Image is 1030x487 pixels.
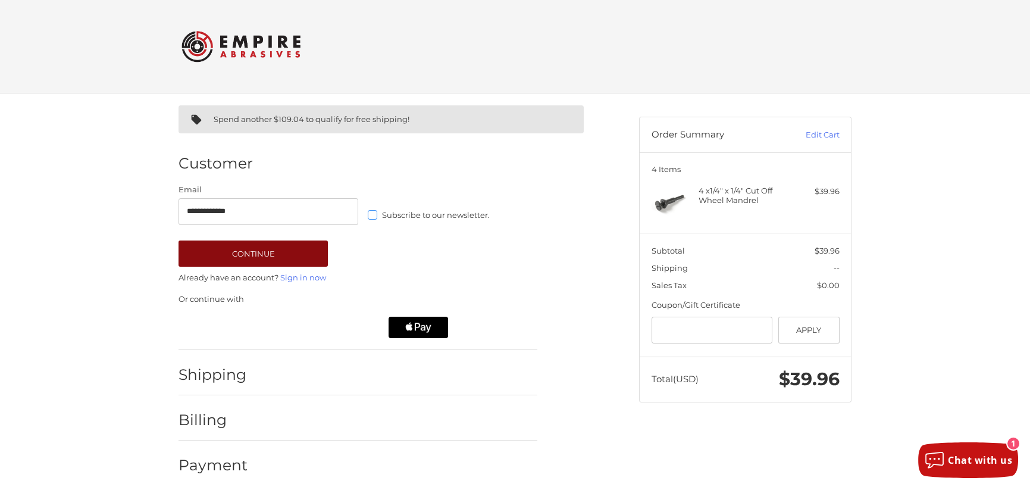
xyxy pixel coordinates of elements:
[652,263,688,273] span: Shipping
[179,272,537,284] p: Already have an account?
[179,294,537,305] p: Or continue with
[817,280,840,290] span: $0.00
[280,273,326,282] a: Sign in now
[815,246,840,255] span: $39.96
[652,246,685,255] span: Subtotal
[779,129,840,141] a: Edit Cart
[214,114,409,124] span: Spend another $109.04 to qualify for free shipping!
[834,263,840,273] span: --
[179,456,248,474] h2: Payment
[652,164,840,174] h3: 4 Items
[181,23,300,70] img: Empire Abrasives
[652,129,779,141] h3: Order Summary
[179,411,248,429] h2: Billing
[918,442,1018,478] button: Chat with us
[699,186,790,205] h4: 4 x 1/4" x 1/4" Cut Off Wheel Mandrel
[179,154,253,173] h2: Customer
[652,280,687,290] span: Sales Tax
[652,299,840,311] div: Coupon/Gift Certificate
[652,317,773,344] input: Gift Certificate or Coupon Code
[652,373,699,385] span: Total (USD)
[179,366,248,384] h2: Shipping
[793,186,840,198] div: $39.96
[382,210,490,220] span: Subscribe to our newsletter.
[948,454,1012,467] span: Chat with us
[779,368,840,390] span: $39.96
[281,317,377,338] iframe: PayPal-paylater
[778,317,840,344] button: Apply
[179,184,358,196] label: Email
[179,241,328,267] button: Continue
[1007,438,1019,449] div: 1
